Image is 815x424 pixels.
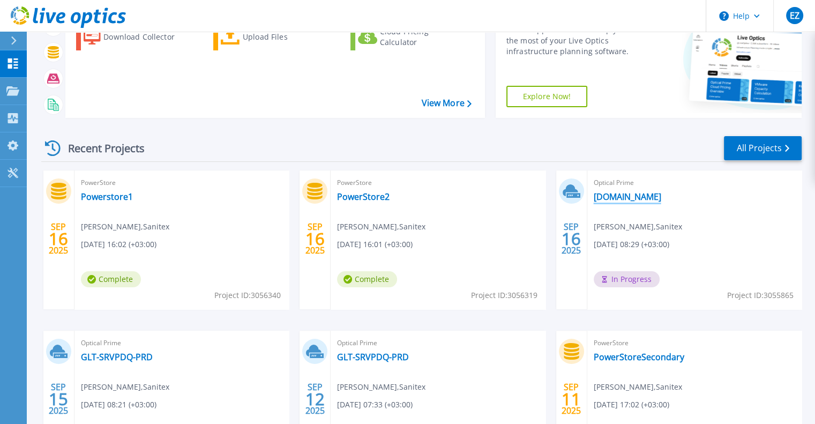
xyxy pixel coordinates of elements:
a: Powerstore1 [81,191,133,202]
span: 11 [562,395,581,404]
span: PowerStore [81,177,282,189]
a: All Projects [724,136,802,160]
a: Explore Now! [506,86,588,107]
a: View More [421,98,471,108]
span: [PERSON_NAME] , Sanitex [81,381,169,393]
span: Optical Prime [594,177,795,189]
span: PowerStore [594,337,795,349]
span: Complete [81,271,141,287]
a: PowerStore2 [337,191,390,202]
span: 15 [49,395,68,404]
a: PowerStoreSecondary [594,352,684,362]
span: 12 [305,395,325,404]
span: [PERSON_NAME] , Sanitex [594,381,682,393]
span: Project ID: 3056340 [214,289,281,301]
span: [DATE] 08:21 (+03:00) [81,399,156,411]
div: Upload Files [243,26,328,48]
div: SEP 2025 [48,219,69,258]
a: Upload Files [213,24,333,50]
span: Project ID: 3056319 [471,289,537,301]
span: 16 [562,234,581,243]
a: Cloud Pricing Calculator [350,24,470,50]
a: GLT-SRVPDQ-PRD [337,352,409,362]
div: Cloud Pricing Calculator [380,26,466,48]
span: [DATE] 16:02 (+03:00) [81,239,156,250]
a: Download Collector [76,24,196,50]
div: SEP 2025 [305,219,325,258]
div: SEP 2025 [561,219,581,258]
span: Optical Prime [81,337,282,349]
span: [PERSON_NAME] , Sanitex [337,381,425,393]
span: Complete [337,271,397,287]
span: Project ID: 3055865 [727,289,794,301]
span: PowerStore [337,177,539,189]
div: Download Collector [103,26,189,48]
span: Optical Prime [337,337,539,349]
span: In Progress [594,271,660,287]
div: Find tutorials, instructional guides and other support videos to help you make the most of your L... [506,14,660,57]
span: 16 [305,234,325,243]
span: EZ [789,11,799,20]
span: [PERSON_NAME] , Sanitex [594,221,682,233]
span: 16 [49,234,68,243]
a: [DOMAIN_NAME] [594,191,661,202]
div: SEP 2025 [561,380,581,419]
span: [DATE] 07:33 (+03:00) [337,399,413,411]
span: [PERSON_NAME] , Sanitex [81,221,169,233]
div: SEP 2025 [48,380,69,419]
div: SEP 2025 [305,380,325,419]
a: GLT-SRVPDQ-PRD [81,352,153,362]
div: Recent Projects [41,135,159,161]
span: [DATE] 16:01 (+03:00) [337,239,413,250]
span: [DATE] 17:02 (+03:00) [594,399,669,411]
span: [DATE] 08:29 (+03:00) [594,239,669,250]
span: [PERSON_NAME] , Sanitex [337,221,425,233]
